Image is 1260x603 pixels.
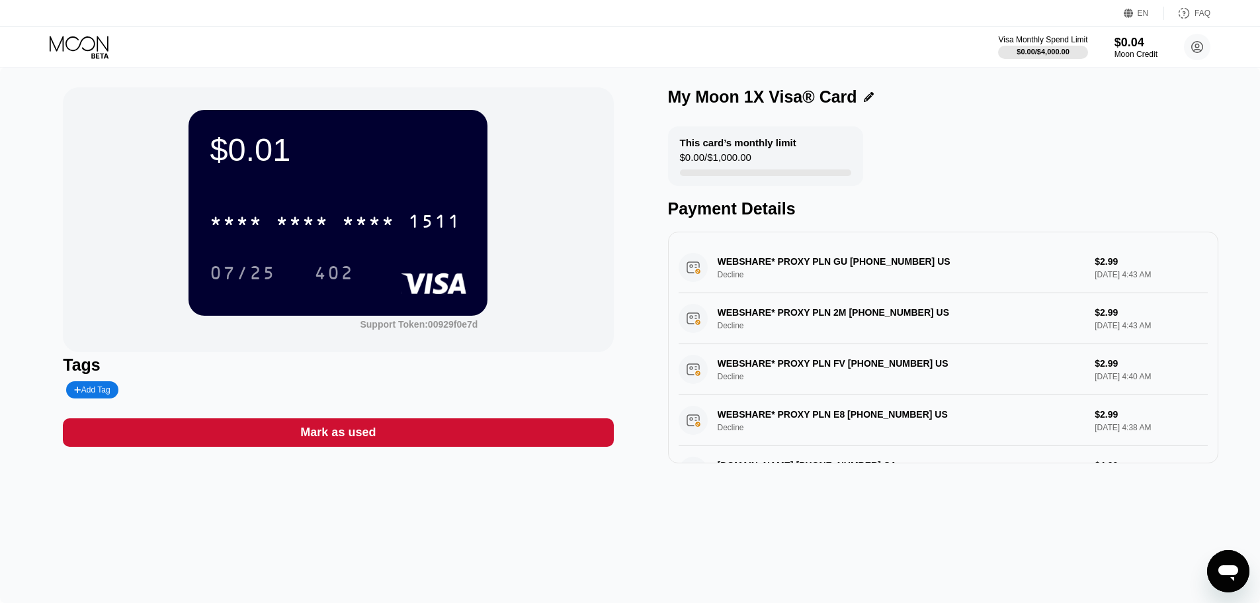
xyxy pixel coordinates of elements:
[1207,550,1249,592] iframe: Button to launch messaging window
[668,199,1218,218] div: Payment Details
[680,137,796,148] div: This card’s monthly limit
[668,87,857,107] div: My Moon 1X Visa® Card
[998,35,1087,59] div: Visa Monthly Spend Limit$0.00/$4,000.00
[1017,48,1070,56] div: $0.00 / $4,000.00
[66,381,118,398] div: Add Tag
[1114,36,1157,50] div: $0.04
[210,264,276,285] div: 07/25
[998,35,1087,44] div: Visa Monthly Spend Limit
[1114,50,1157,59] div: Moon Credit
[314,264,354,285] div: 402
[408,212,461,234] div: 1511
[1138,9,1149,18] div: EN
[680,152,751,169] div: $0.00 / $1,000.00
[300,425,376,440] div: Mark as used
[1164,7,1210,20] div: FAQ
[63,355,613,375] div: Tags
[74,385,110,394] div: Add Tag
[360,319,478,330] div: Support Token:00929f0e7d
[304,256,364,289] div: 402
[1114,36,1157,59] div: $0.04Moon Credit
[63,418,613,447] div: Mark as used
[1195,9,1210,18] div: FAQ
[210,131,466,168] div: $0.01
[1124,7,1164,20] div: EN
[200,256,286,289] div: 07/25
[360,319,478,330] div: Support Token: 00929f0e7d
